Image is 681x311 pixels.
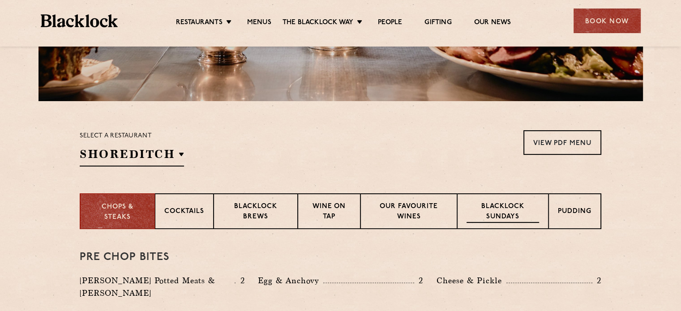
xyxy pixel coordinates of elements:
[414,275,423,286] p: 2
[467,202,539,223] p: Blacklock Sundays
[80,146,184,166] h2: Shoreditch
[90,202,146,222] p: Chops & Steaks
[437,274,506,287] p: Cheese & Pickle
[80,274,235,299] p: [PERSON_NAME] Potted Meats & [PERSON_NAME]
[247,18,271,28] a: Menus
[523,130,601,155] a: View PDF Menu
[176,18,223,28] a: Restaurants
[558,207,591,218] p: Pudding
[41,14,118,27] img: BL_Textured_Logo-footer-cropped.svg
[80,251,601,263] h3: Pre Chop Bites
[474,18,511,28] a: Our News
[592,275,601,286] p: 2
[378,18,402,28] a: People
[223,202,288,223] p: Blacklock Brews
[574,9,641,33] div: Book Now
[80,130,184,142] p: Select a restaurant
[424,18,451,28] a: Gifting
[236,275,244,286] p: 2
[283,18,353,28] a: The Blacklock Way
[370,202,447,223] p: Our favourite wines
[307,202,351,223] p: Wine on Tap
[164,207,204,218] p: Cocktails
[258,274,323,287] p: Egg & Anchovy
